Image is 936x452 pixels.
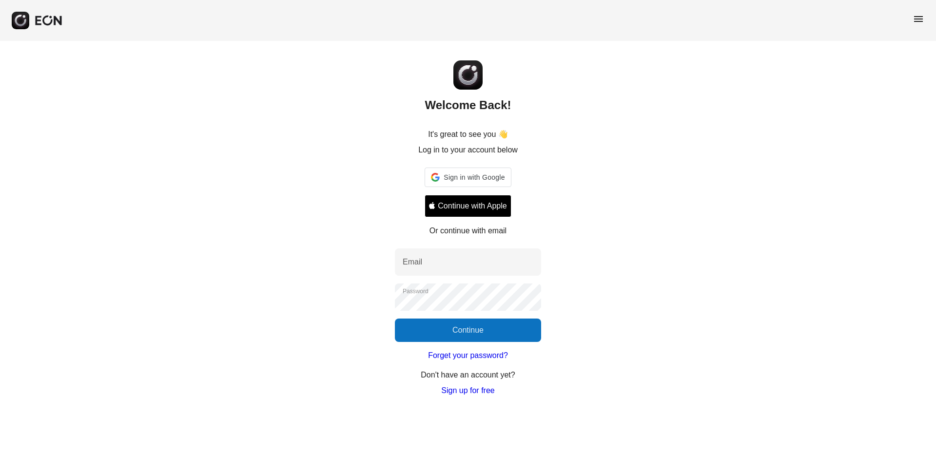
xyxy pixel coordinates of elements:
[429,225,507,237] p: Or continue with email
[428,350,508,361] a: Forget your password?
[395,319,541,342] button: Continue
[418,144,518,156] p: Log in to your account below
[425,97,511,113] h2: Welcome Back!
[425,168,511,187] div: Sign in with Google
[403,287,429,295] label: Password
[403,256,422,268] label: Email
[913,13,924,25] span: menu
[441,385,494,396] a: Sign up for free
[428,129,508,140] p: It's great to see you 👋
[444,171,505,183] span: Sign in with Google
[425,195,511,217] button: Signin with apple ID
[421,369,515,381] p: Don't have an account yet?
